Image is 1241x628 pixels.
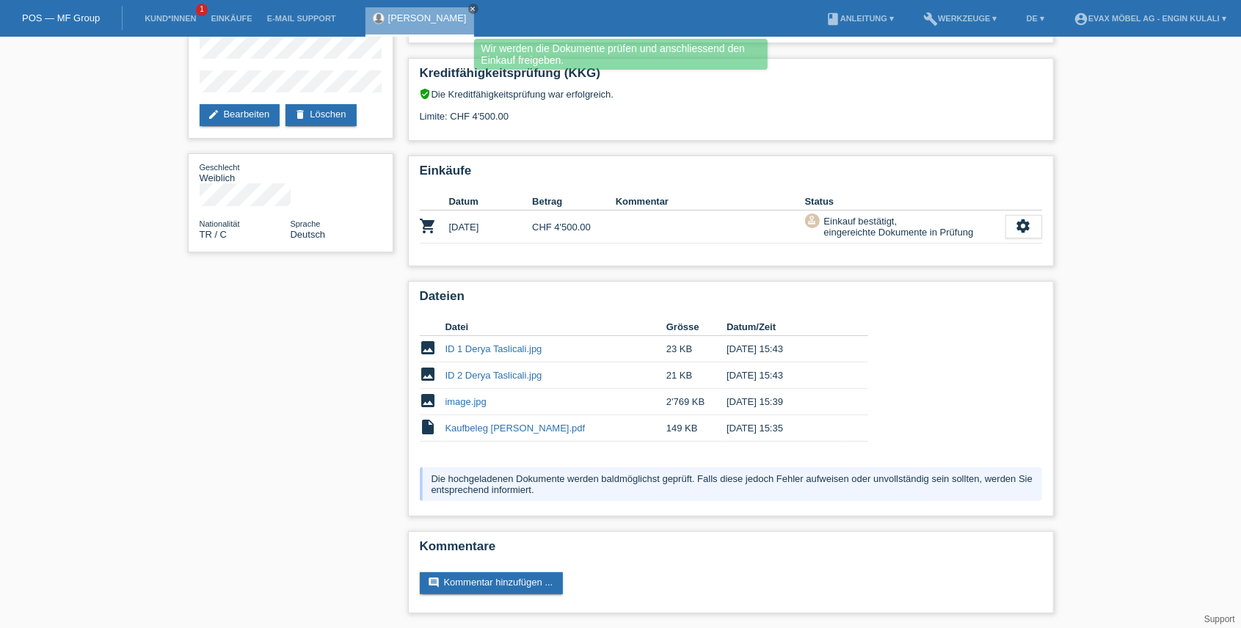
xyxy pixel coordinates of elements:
th: Grösse [666,318,727,336]
a: editBearbeiten [200,104,280,126]
div: Die hochgeladenen Dokumente werden baldmöglichst geprüft. Falls diese jedoch Fehler aufweisen ode... [420,467,1042,501]
a: image.jpg [445,396,487,407]
td: 21 KB [666,362,727,389]
span: Türkei / C / 06.02.1981 [200,229,228,240]
td: [DATE] 15:43 [727,336,847,362]
i: comment [429,577,440,588]
td: 149 KB [666,415,727,442]
a: [PERSON_NAME] [388,12,467,23]
td: [DATE] 15:39 [727,389,847,415]
a: Einkäufe [203,14,259,23]
th: Betrag [532,193,616,211]
i: edit [208,109,220,120]
td: [DATE] 15:35 [727,415,847,442]
span: 1 [196,4,208,16]
a: commentKommentar hinzufügen ... [420,572,564,594]
a: Kaufbeleg [PERSON_NAME].pdf [445,423,586,434]
i: account_circle [1074,12,1088,26]
a: buildWerkzeuge ▾ [916,14,1005,23]
a: DE ▾ [1019,14,1052,23]
i: delete [294,109,306,120]
i: image [420,339,437,357]
div: Einkauf bestätigt, eingereichte Dokumente in Prüfung [820,213,974,240]
h2: Kreditfähigkeitsprüfung (KKG) [420,66,1042,88]
a: POS — MF Group [22,12,100,23]
a: bookAnleitung ▾ [818,14,901,23]
a: ID 1 Derya Taslicali.jpg [445,343,542,354]
a: account_circleEVAX Möbel AG - Engin Kulali ▾ [1066,14,1234,23]
td: [DATE] 15:43 [727,362,847,389]
th: Datei [445,318,666,336]
span: Sprache [291,219,321,228]
a: close [468,4,478,14]
h2: Kommentare [420,539,1042,561]
i: close [470,5,477,12]
th: Kommentar [616,193,805,211]
span: Geschlecht [200,163,240,172]
i: verified_user [420,88,432,100]
a: Kund*innen [137,14,203,23]
span: Nationalität [200,219,240,228]
div: Wir werden die Dokumente prüfen und anschliessend den Einkauf freigeben. [474,39,768,70]
i: image [420,365,437,383]
div: Die Kreditfähigkeitsprüfung war erfolgreich. Limite: CHF 4'500.00 [420,88,1042,133]
div: Weiblich [200,161,291,183]
i: settings [1016,218,1032,234]
a: deleteLöschen [285,104,356,126]
h2: Einkäufe [420,164,1042,186]
a: ID 2 Derya Taslicali.jpg [445,370,542,381]
th: Status [805,193,1005,211]
a: E-Mail Support [260,14,343,23]
span: Deutsch [291,229,326,240]
i: insert_drive_file [420,418,437,436]
td: CHF 4'500.00 [532,211,616,244]
i: build [923,12,938,26]
a: Support [1204,614,1235,624]
td: [DATE] [449,211,533,244]
th: Datum/Zeit [727,318,847,336]
td: 23 KB [666,336,727,362]
td: 2'769 KB [666,389,727,415]
i: POSP00026498 [420,217,437,235]
th: Datum [449,193,533,211]
i: image [420,392,437,409]
h2: Dateien [420,289,1042,311]
i: book [826,12,840,26]
i: approval [807,215,818,225]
